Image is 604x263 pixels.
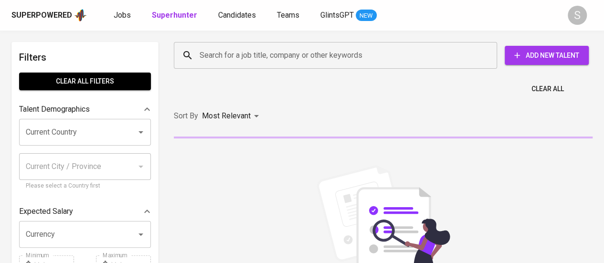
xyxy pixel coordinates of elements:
[19,50,151,65] h6: Filters
[277,11,299,20] span: Teams
[277,10,301,21] a: Teams
[19,202,151,221] div: Expected Salary
[134,228,148,241] button: Open
[152,11,197,20] b: Superhunter
[505,46,589,65] button: Add New Talent
[568,6,587,25] div: S
[26,181,144,191] p: Please select a Country first
[202,107,262,125] div: Most Relevant
[320,11,354,20] span: GlintsGPT
[320,10,377,21] a: GlintsGPT NEW
[152,10,199,21] a: Superhunter
[134,126,148,139] button: Open
[19,206,73,217] p: Expected Salary
[19,100,151,119] div: Talent Demographics
[218,11,256,20] span: Candidates
[218,10,258,21] a: Candidates
[114,10,133,21] a: Jobs
[114,11,131,20] span: Jobs
[19,104,90,115] p: Talent Demographics
[531,83,564,95] span: Clear All
[19,73,151,90] button: Clear All filters
[11,10,72,21] div: Superpowered
[11,8,87,22] a: Superpoweredapp logo
[202,110,251,122] p: Most Relevant
[27,75,143,87] span: Clear All filters
[174,110,198,122] p: Sort By
[512,50,581,62] span: Add New Talent
[74,8,87,22] img: app logo
[528,80,568,98] button: Clear All
[356,11,377,21] span: NEW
